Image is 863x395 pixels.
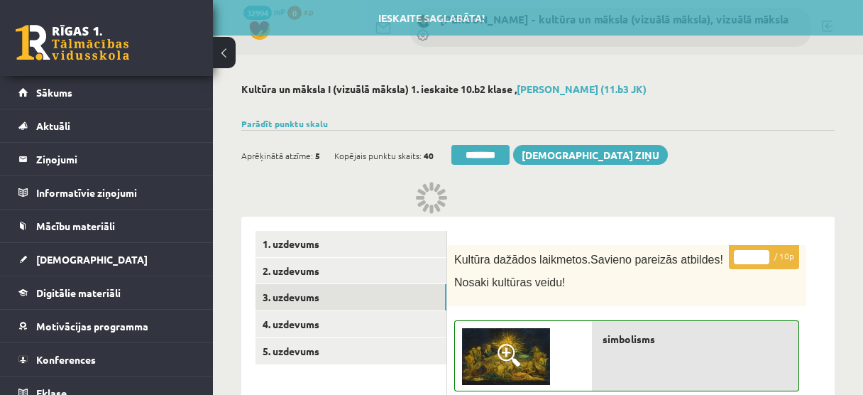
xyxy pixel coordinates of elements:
a: [PERSON_NAME] (11.b3 JK) [517,82,647,95]
legend: Ziņojumi [36,143,195,175]
a: 3. uzdevums [255,284,446,310]
span: simbolisms [603,332,655,347]
a: Informatīvie ziņojumi [18,176,195,209]
span: [DEMOGRAPHIC_DATA] [36,253,148,266]
span: Konferences [36,353,96,366]
a: 4. uzdevums [255,311,446,337]
a: Sākums [18,76,195,109]
span: Savieno pareizās atbildes! [590,254,723,266]
a: Parādīt punktu skalu [241,118,328,129]
a: Motivācijas programma [18,310,195,342]
a: [DEMOGRAPHIC_DATA] ziņu [513,145,668,165]
a: 2. uzdevums [255,258,446,284]
a: 5. uzdevums [255,338,446,364]
a: Aktuāli [18,109,195,142]
span: Nosaki kultūras veidu! [454,276,566,288]
span: Sākums [36,86,72,99]
span: Aktuāli [36,119,70,132]
span: Digitālie materiāli [36,286,121,299]
span: Motivācijas programma [36,320,148,332]
legend: Informatīvie ziņojumi [36,176,195,209]
a: [DEMOGRAPHIC_DATA] [18,243,195,276]
span: Aprēķinātā atzīme: [241,145,313,166]
img: 6.jpg [462,328,550,385]
a: Mācību materiāli [18,210,195,242]
a: 1. uzdevums [255,231,446,257]
span: 5 [315,145,320,166]
a: Digitālie materiāli [18,276,195,309]
span: Kultūra dažādos laikmetos. [454,254,590,266]
a: Konferences [18,343,195,376]
span: Kopējais punktu skaits: [334,145,422,166]
p: / 10p [729,244,799,269]
span: 40 [424,145,434,166]
span: Mācību materiāli [36,220,115,232]
a: Ziņojumi [18,143,195,175]
a: Rīgas 1. Tālmācības vidusskola [16,25,129,60]
h2: Kultūra un māksla I (vizuālā māksla) 1. ieskaite 10.b2 klase , [241,83,835,95]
